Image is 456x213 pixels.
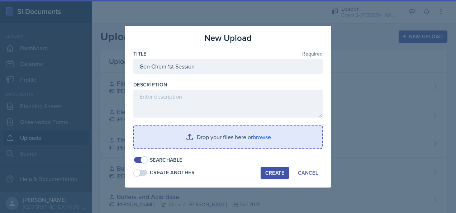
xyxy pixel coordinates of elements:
[133,59,323,74] input: Enter title
[150,156,182,164] div: Searchable
[293,167,323,179] button: Cancel
[302,51,323,56] span: Required
[133,81,167,88] label: Description
[204,32,252,44] h3: New Upload
[150,169,195,176] div: Create Another
[298,170,318,176] div: Cancel
[133,50,147,57] label: Title
[265,170,284,176] div: Create
[261,167,289,179] button: Create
